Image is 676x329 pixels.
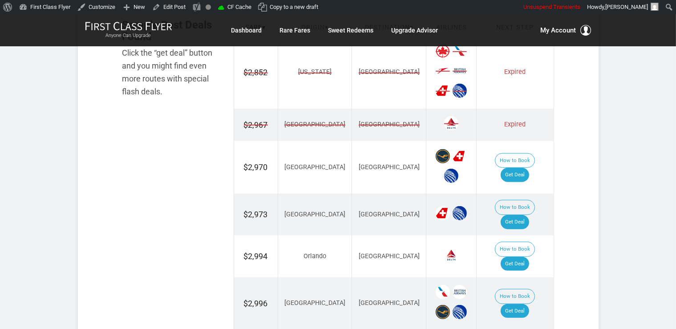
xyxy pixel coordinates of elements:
span: [GEOGRAPHIC_DATA] [284,299,345,307]
span: Swiss [436,206,450,220]
button: How to Book [495,153,535,168]
span: Delta Airlines [444,248,458,262]
span: [US_STATE] [298,68,332,77]
span: [GEOGRAPHIC_DATA] [284,163,345,171]
span: British Airways [453,285,467,299]
span: $2,994 [244,252,268,261]
span: $2,970 [244,162,268,172]
span: [GEOGRAPHIC_DATA] [284,120,345,130]
span: [GEOGRAPHIC_DATA] [359,163,420,171]
span: United [453,84,467,98]
span: British Airways [453,64,467,78]
span: Air Canada [436,44,450,58]
small: Anyone Can Upgrade [85,32,172,39]
div: Click the “get deal” button and you might find even more routes with special flash deals. [122,47,220,98]
a: Upgrade Advisor [392,22,438,38]
span: Delta Airlines [444,116,458,130]
span: [GEOGRAPHIC_DATA] [359,299,420,307]
span: Lufthansa [436,149,450,163]
span: United [444,169,458,183]
a: Rare Fares [280,22,311,38]
a: Dashboard [231,22,262,38]
span: [GEOGRAPHIC_DATA] [284,211,345,218]
span: $2,852 [244,67,268,78]
button: How to Book [495,200,535,215]
span: American Airlines [436,285,450,299]
a: Get Deal [501,168,529,182]
span: $2,967 [244,119,268,131]
button: How to Book [495,289,535,304]
span: Orlando [304,252,326,260]
img: First Class Flyer [85,21,172,31]
a: Get Deal [501,257,529,271]
span: Swiss [436,84,450,98]
button: My Account [541,25,591,36]
iframe: Opens a widget where you can find more information [560,302,667,325]
span: Expired [504,121,526,128]
span: $2,973 [244,210,268,219]
span: [GEOGRAPHIC_DATA] [359,120,420,130]
span: Unsuspend Transients [523,4,580,10]
button: How to Book [495,242,535,257]
a: Sweet Redeems [328,22,374,38]
span: Austrian Airlines‎ [436,64,450,78]
a: Get Deal [501,304,529,318]
a: Get Deal [501,215,529,229]
a: First Class FlyerAnyone Can Upgrade [85,21,172,39]
span: Lufthansa [436,305,450,319]
span: United [453,305,467,319]
span: [GEOGRAPHIC_DATA] [359,252,420,260]
span: [GEOGRAPHIC_DATA] [359,68,420,77]
span: [PERSON_NAME] [605,4,648,10]
span: $2,996 [244,299,268,308]
span: [GEOGRAPHIC_DATA] [359,211,420,218]
span: United [453,206,467,220]
span: American Airlines [453,44,467,58]
span: My Account [541,25,576,36]
span: Expired [504,68,526,76]
span: Swiss [453,149,467,163]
